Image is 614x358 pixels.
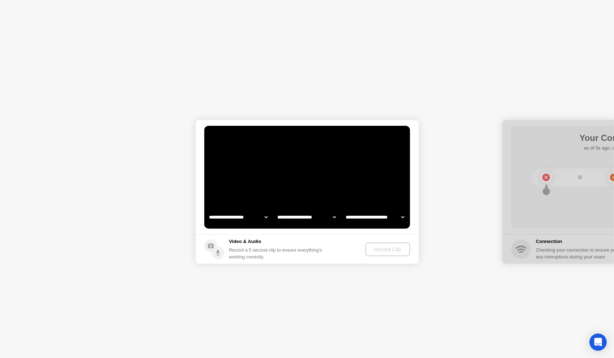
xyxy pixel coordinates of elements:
[590,334,607,351] div: Open Intercom Messenger
[365,243,410,256] button: Record Clip
[276,210,337,224] select: Available speakers
[368,247,407,252] div: Record Clip
[229,238,325,245] h5: Video & Audio
[344,210,406,224] select: Available microphones
[229,247,325,260] div: Record a 5 second clip to ensure everything’s working correctly
[208,210,269,224] select: Available cameras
